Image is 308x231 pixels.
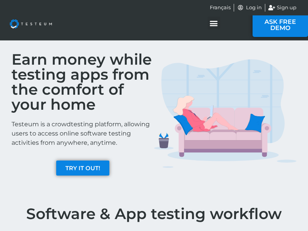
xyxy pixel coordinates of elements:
span: Log in [244,4,262,12]
div: Menu Toggle [208,17,220,29]
h2: Earn money while testing apps from the comfort of your home [12,52,154,112]
img: Testeum Logo - Application crowdtesting platform [4,13,58,34]
a: Français [210,4,231,12]
span: Sign up [275,4,296,12]
a: Sign up [268,4,297,12]
span: TRY IT OUT! [65,165,100,171]
a: TRY IT OUT! [56,161,109,176]
span: ASK FREE DEMO [264,19,296,31]
img: TESTERS IMG 1 [154,59,296,168]
p: Testeum is a crowdtesting platform, allowing users to access online software testing activities f... [12,120,154,147]
a: Log in [237,4,262,12]
a: ASK FREE DEMO [253,13,308,37]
